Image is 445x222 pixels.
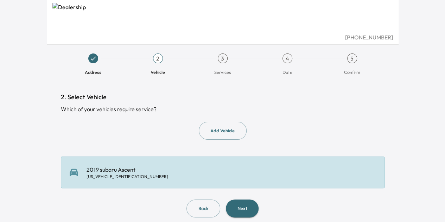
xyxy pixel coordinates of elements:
[52,3,393,33] img: Dealership
[87,165,168,179] div: 2019 subaru Ascent
[214,69,231,75] span: Services
[218,53,228,63] div: 3
[282,69,292,75] span: Date
[52,33,393,42] div: [PHONE_NUMBER]
[153,53,163,63] div: 2
[282,53,292,63] div: 4
[344,69,360,75] span: Confirm
[61,92,384,102] h1: 2. Select Vehicle
[226,199,259,217] button: Next
[199,122,247,140] button: Add Vehicle
[347,53,357,63] div: 5
[87,174,168,179] div: [US_VEHICLE_IDENTIFICATION_NUMBER]
[61,105,384,113] div: Which of your vehicles require service?
[151,69,165,75] span: Vehicle
[186,199,220,217] button: Back
[85,69,101,75] span: Address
